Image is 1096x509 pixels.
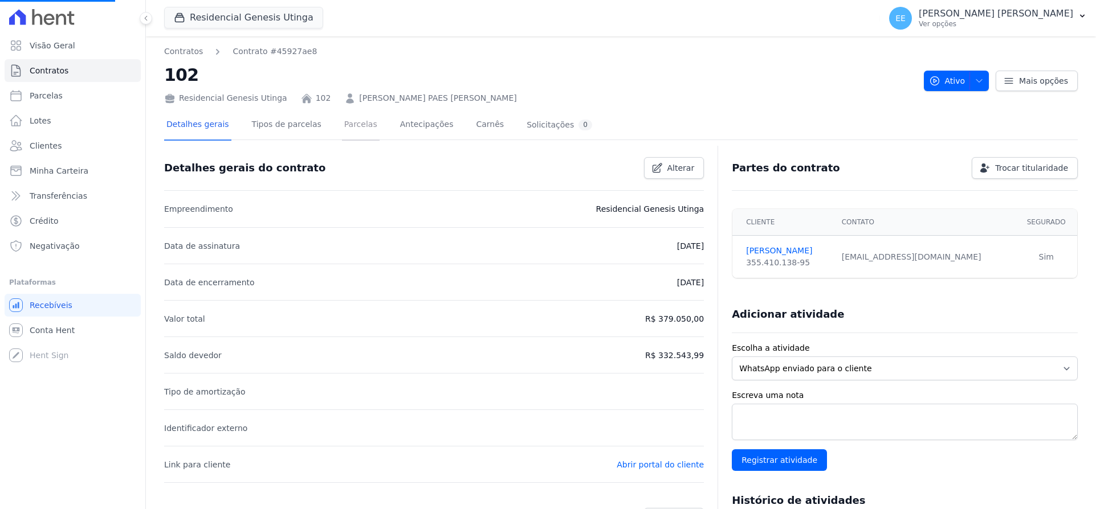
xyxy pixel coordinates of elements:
[5,184,141,207] a: Transferências
[30,299,72,311] span: Recebíveis
[746,245,828,257] a: [PERSON_NAME]
[474,110,506,141] a: Carnês
[5,319,141,342] a: Conta Hent
[732,449,827,471] input: Registrar atividade
[1016,236,1078,278] td: Sim
[164,46,915,58] nav: Breadcrumb
[398,110,456,141] a: Antecipações
[316,92,331,104] a: 102
[996,71,1078,91] a: Mais opções
[5,134,141,157] a: Clientes
[164,348,222,362] p: Saldo devedor
[842,251,1009,263] div: [EMAIL_ADDRESS][DOMAIN_NAME]
[5,84,141,107] a: Parcelas
[972,157,1078,179] a: Trocar titularidade
[677,239,704,253] p: [DATE]
[924,71,989,91] button: Ativo
[164,46,203,58] a: Contratos
[1019,75,1068,87] span: Mais opções
[5,159,141,182] a: Minha Carteira
[164,385,246,399] p: Tipo de amortização
[164,312,205,326] p: Valor total
[30,115,51,126] span: Lotes
[164,7,323,28] button: Residencial Genesis Utinga
[5,59,141,82] a: Contratos
[30,140,62,151] span: Clientes
[527,120,592,130] div: Solicitações
[30,90,63,101] span: Parcelas
[645,312,704,326] p: R$ 379.050,00
[164,92,287,104] div: Residencial Genesis Utinga
[30,240,80,252] span: Negativação
[732,342,1078,354] label: Escolha a atividade
[5,34,141,57] a: Visão Geral
[919,8,1073,19] p: [PERSON_NAME] [PERSON_NAME]
[1016,209,1078,236] th: Segurado
[617,460,704,469] a: Abrir portal do cliente
[30,325,75,336] span: Conta Hent
[30,165,88,176] span: Minha Carteira
[5,109,141,132] a: Lotes
[732,494,865,507] h3: Histórico de atividades
[30,40,75,51] span: Visão Geral
[164,161,325,175] h3: Detalhes gerais do contrato
[164,239,240,253] p: Data de assinatura
[645,348,704,362] p: R$ 332.543,99
[250,110,324,141] a: Tipos de parcelas
[164,62,915,88] h2: 102
[995,162,1068,174] span: Trocar titularidade
[929,71,965,91] span: Ativo
[578,120,592,130] div: 0
[732,389,1078,401] label: Escreva uma nota
[895,14,906,22] span: EE
[342,110,380,141] a: Parcelas
[835,209,1016,236] th: Contato
[5,210,141,232] a: Crédito
[880,2,1096,34] button: EE [PERSON_NAME] [PERSON_NAME] Ver opções
[359,92,516,104] a: [PERSON_NAME] PAES [PERSON_NAME]
[30,215,59,227] span: Crédito
[732,307,844,321] h3: Adicionar atividade
[9,276,136,289] div: Plataformas
[5,294,141,317] a: Recebíveis
[732,161,840,175] h3: Partes do contrato
[5,235,141,257] a: Negativação
[30,190,87,202] span: Transferências
[164,202,233,216] p: Empreendimento
[746,257,828,269] div: 355.410.138-95
[524,110,594,141] a: Solicitações0
[919,19,1073,28] p: Ver opções
[164,458,230,471] p: Link para cliente
[164,421,247,435] p: Identificador externo
[164,276,255,289] p: Data de encerramento
[164,110,231,141] a: Detalhes gerais
[677,276,704,289] p: [DATE]
[732,209,835,236] th: Cliente
[644,157,704,179] a: Alterar
[30,65,68,76] span: Contratos
[164,46,317,58] nav: Breadcrumb
[667,162,695,174] span: Alterar
[596,202,704,216] p: Residencial Genesis Utinga
[233,46,317,58] a: Contrato #45927ae8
